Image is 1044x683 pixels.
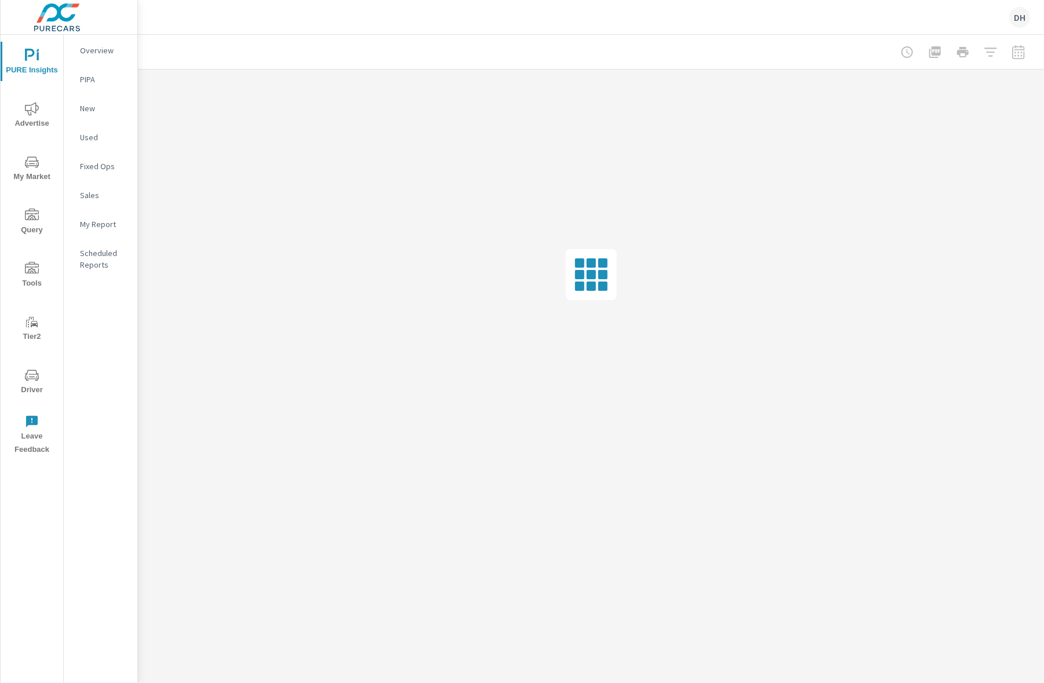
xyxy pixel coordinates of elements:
p: Scheduled Reports [80,247,128,271]
p: PIPA [80,74,128,85]
span: PURE Insights [4,49,60,77]
p: Overview [80,45,128,56]
div: Sales [64,187,137,204]
p: Used [80,132,128,143]
div: DH [1009,7,1030,28]
div: nav menu [1,35,63,461]
p: New [80,103,128,114]
p: My Report [80,218,128,230]
div: Used [64,129,137,146]
span: Driver [4,368,60,397]
div: Fixed Ops [64,158,137,175]
div: Overview [64,42,137,59]
p: Sales [80,189,128,201]
div: PIPA [64,71,137,88]
span: Query [4,209,60,237]
div: My Report [64,216,137,233]
span: Leave Feedback [4,415,60,456]
span: Advertise [4,102,60,130]
span: My Market [4,155,60,184]
span: Tier2 [4,315,60,344]
p: Fixed Ops [80,160,128,172]
div: Scheduled Reports [64,244,137,273]
span: Tools [4,262,60,290]
div: New [64,100,137,117]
